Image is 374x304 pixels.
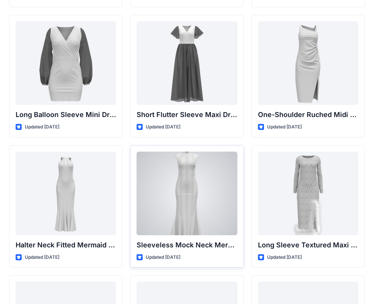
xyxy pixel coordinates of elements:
[258,21,358,105] a: One-Shoulder Ruched Midi Dress with Slit
[267,123,302,131] p: Updated [DATE]
[25,123,59,131] p: Updated [DATE]
[25,253,59,261] p: Updated [DATE]
[137,109,237,120] p: Short Flutter Sleeve Maxi Dress with Contrast [PERSON_NAME] and [PERSON_NAME]
[137,21,237,105] a: Short Flutter Sleeve Maxi Dress with Contrast Bodice and Sheer Overlay
[258,152,358,235] a: Long Sleeve Textured Maxi Dress with Feather Hem
[16,109,116,120] p: Long Balloon Sleeve Mini Dress with Wrap Bodice
[16,240,116,250] p: Halter Neck Fitted Mermaid Gown with Keyhole Detail
[137,152,237,235] a: Sleeveless Mock Neck Mermaid Gown
[16,152,116,235] a: Halter Neck Fitted Mermaid Gown with Keyhole Detail
[137,240,237,250] p: Sleeveless Mock Neck Mermaid Gown
[146,123,180,131] p: Updated [DATE]
[16,21,116,105] a: Long Balloon Sleeve Mini Dress with Wrap Bodice
[258,109,358,120] p: One-Shoulder Ruched Midi Dress with Slit
[258,240,358,250] p: Long Sleeve Textured Maxi Dress with Feather Hem
[267,253,302,261] p: Updated [DATE]
[146,253,180,261] p: Updated [DATE]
